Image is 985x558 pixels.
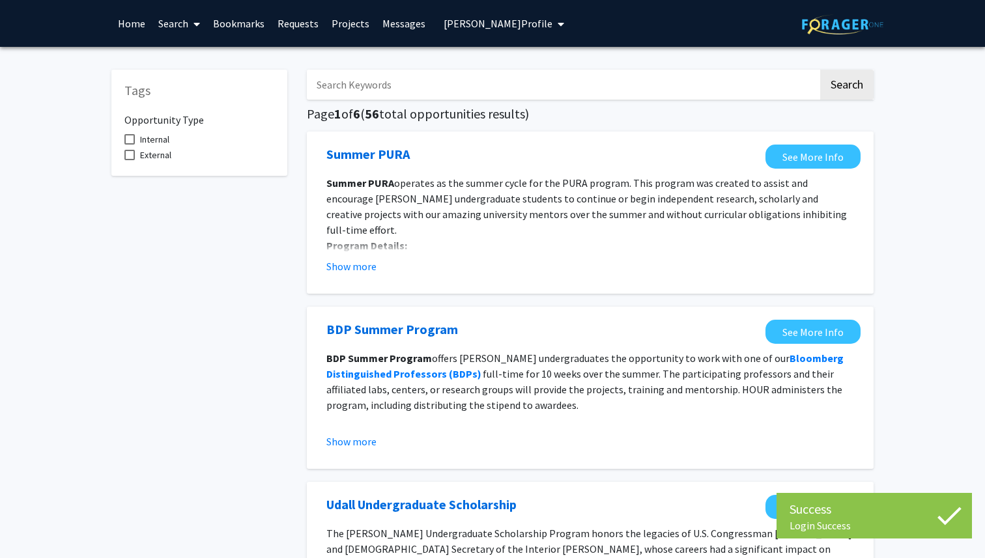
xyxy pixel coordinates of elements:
a: Opens in a new tab [326,145,410,164]
p: offers [PERSON_NAME] undergraduates the opportunity to work with one of our full-time for 10 week... [326,350,854,413]
a: Opens in a new tab [326,495,517,514]
strong: Program Details: [326,239,407,252]
a: Home [111,1,152,46]
img: ForagerOne Logo [802,14,883,35]
button: Search [820,70,874,100]
span: 1 [334,105,341,122]
a: Search [152,1,207,46]
h5: Tags [124,83,274,98]
strong: Summer PURA [326,176,394,189]
a: Bookmarks [207,1,271,46]
span: 6 [353,105,360,122]
h5: Page of ( total opportunities results) [307,106,874,122]
input: Search Keywords [307,70,818,100]
a: Opens in a new tab [326,320,458,339]
div: Success [790,499,959,519]
strong: BDP Summer Program [326,352,432,365]
span: operates as the summer cycle for the PURA program. This program was created to assist and encoura... [326,176,847,236]
span: [PERSON_NAME] Profile [444,17,552,30]
button: Show more [326,434,377,449]
a: Opens in a new tab [765,145,861,169]
a: Requests [271,1,325,46]
span: Internal [140,132,169,147]
a: Opens in a new tab [765,320,861,344]
span: 56 [365,105,379,122]
span: External [140,147,171,163]
div: Login Success [790,519,959,532]
a: Projects [325,1,376,46]
a: Messages [376,1,432,46]
a: Opens in a new tab [765,495,861,519]
button: Show more [326,258,377,274]
h6: Opportunity Type [124,104,274,126]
